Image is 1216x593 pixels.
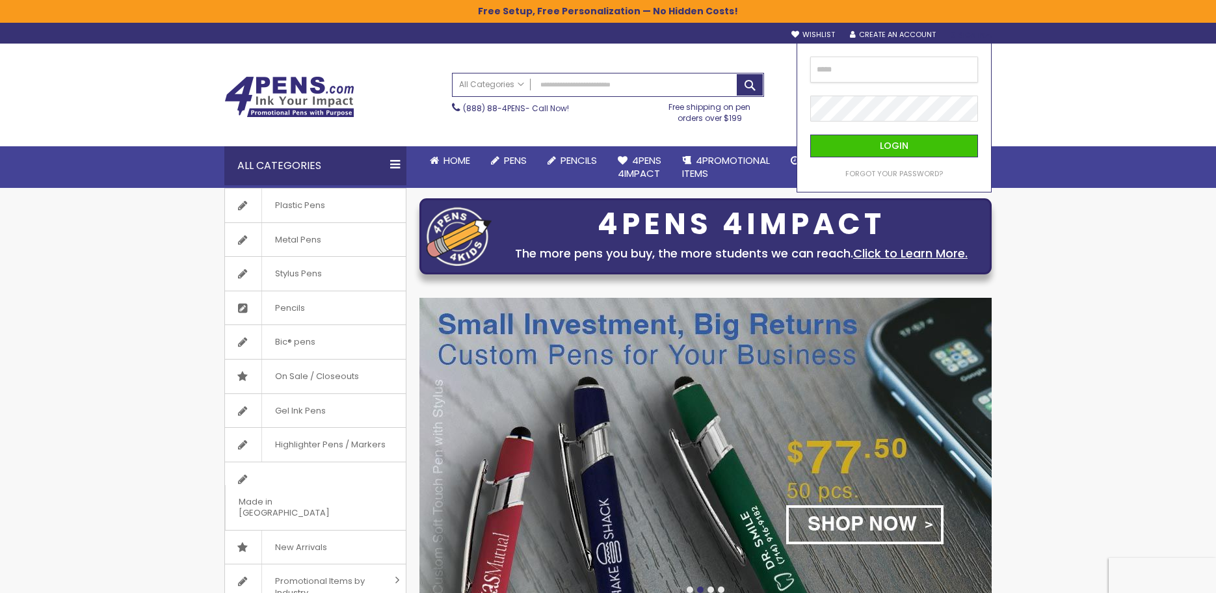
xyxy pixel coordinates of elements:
a: New Arrivals [225,531,406,564]
span: Pencils [261,291,318,325]
span: Stylus Pens [261,257,335,291]
a: Home [419,146,481,175]
span: Gel Ink Pens [261,394,339,428]
a: All Categories [453,73,531,95]
a: (888) 88-4PENS [463,103,525,114]
span: Home [443,153,470,167]
iframe: Google Customer Reviews [1109,558,1216,593]
button: Login [810,135,978,157]
a: On Sale / Closeouts [225,360,406,393]
a: Pencils [225,291,406,325]
a: Pens [481,146,537,175]
a: Create an Account [850,30,936,40]
span: 4PROMOTIONAL ITEMS [682,153,770,180]
div: The more pens you buy, the more students we can reach. [498,244,985,263]
div: 4PENS 4IMPACT [498,211,985,238]
a: Wishlist [791,30,835,40]
span: All Categories [459,79,524,90]
span: Metal Pens [261,223,334,257]
span: - Call Now! [463,103,569,114]
span: Highlighter Pens / Markers [261,428,399,462]
span: 4Pens 4impact [618,153,661,180]
span: Made in [GEOGRAPHIC_DATA] [225,485,373,530]
a: Gel Ink Pens [225,394,406,428]
span: Bic® pens [261,325,328,359]
span: Plastic Pens [261,189,338,222]
span: New Arrivals [261,531,340,564]
a: Made in [GEOGRAPHIC_DATA] [225,462,406,530]
a: Bic® pens [225,325,406,359]
img: four_pen_logo.png [427,207,492,266]
img: 4Pens Custom Pens and Promotional Products [224,76,354,118]
a: Metal Pens [225,223,406,257]
a: Plastic Pens [225,189,406,222]
a: 4PROMOTIONALITEMS [672,146,780,189]
span: Pencils [561,153,597,167]
a: Rush [780,146,839,175]
div: Free shipping on pen orders over $199 [655,97,765,123]
a: Highlighter Pens / Markers [225,428,406,462]
div: Sign In [949,31,992,40]
div: All Categories [224,146,406,185]
span: Login [880,139,908,152]
a: Forgot Your Password? [845,169,943,179]
a: 4Pens4impact [607,146,672,189]
a: Stylus Pens [225,257,406,291]
a: Pencils [537,146,607,175]
a: Click to Learn More. [853,245,968,261]
span: On Sale / Closeouts [261,360,372,393]
span: Forgot Your Password? [845,168,943,179]
span: Pens [504,153,527,167]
